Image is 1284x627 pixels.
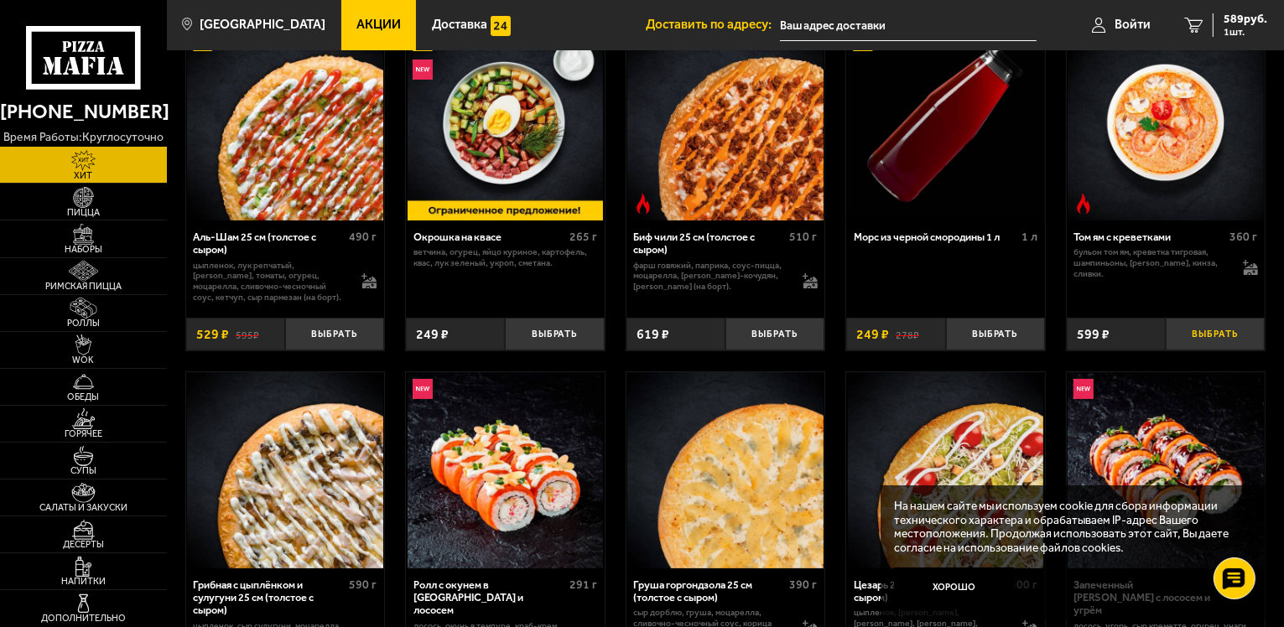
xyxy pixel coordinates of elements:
[946,318,1045,350] button: Выбрать
[569,230,597,244] span: 265 г
[413,379,433,399] img: Новинка
[894,499,1242,554] p: На нашем сайте мы используем cookie для сбора информации технического характера и обрабатываем IP...
[1115,18,1151,31] span: Войти
[633,194,653,214] img: Острое блюдо
[187,24,383,220] img: Аль-Шам 25 см (толстое с сыром)
[413,247,597,269] p: ветчина, огурец, яйцо куриное, картофель, квас, лук зеленый, укроп, сметана.
[186,372,385,568] a: Грибная с цыплёнком и сулугуни 25 см (толстое с сыром)
[1224,13,1267,25] span: 589 руб.
[846,24,1045,220] a: АкционныйМорс из черной смородины 1 л
[356,18,401,31] span: Акции
[349,230,377,244] span: 490 г
[1073,379,1094,399] img: Новинка
[626,372,825,568] a: Груша горгондзола 25 см (толстое с сыром)
[1077,328,1110,341] span: 599 ₽
[790,578,818,592] span: 390 г
[637,328,669,341] span: 619 ₽
[646,18,780,31] span: Доставить по адресу:
[432,18,487,31] span: Доставка
[1068,372,1264,568] img: Запеченный ролл Гурмэ с лососем и угрём
[725,318,824,350] button: Выбрать
[186,24,385,220] a: АкционныйАль-Шам 25 см (толстое с сыром)
[193,578,345,617] div: Грибная с цыплёнком и сулугуни 25 см (толстое с сыром)
[413,60,433,80] img: Новинка
[1068,24,1264,220] img: Том ям с креветками
[848,372,1044,568] img: Цезарь 25 см (толстое с сыром)
[1230,230,1258,244] span: 360 г
[187,372,383,568] img: Грибная с цыплёнком и сулугуни 25 см (толстое с сыром)
[1021,230,1037,244] span: 1 л
[408,372,604,568] img: Ролл с окунем в темпуре и лососем
[848,24,1044,220] img: Морс из черной смородины 1 л
[854,231,1017,243] div: Морс из черной смородины 1 л
[349,578,377,592] span: 590 г
[896,328,919,341] s: 278 ₽
[193,261,348,303] p: цыпленок, лук репчатый, [PERSON_NAME], томаты, огурец, моцарелла, сливочно-чесночный соус, кетчуп...
[627,372,824,568] img: Груша горгондзола 25 см (толстое с сыром)
[780,10,1037,41] input: Ваш адрес доставки
[856,328,889,341] span: 249 ₽
[790,230,818,244] span: 510 г
[1073,231,1225,243] div: Том ям с креветками
[491,16,511,36] img: 15daf4d41897b9f0e9f617042186c801.svg
[406,372,605,568] a: НовинкаРолл с окунем в темпуре и лососем
[854,578,1006,604] div: Цезарь 25 см (толстое с сыром)
[413,231,565,243] div: Окрошка на квасе
[1166,318,1265,350] button: Выбрать
[200,18,325,31] span: [GEOGRAPHIC_DATA]
[894,567,1015,608] button: Хорошо
[285,318,384,350] button: Выбрать
[1067,24,1266,220] a: Острое блюдоТом ям с креветками
[846,372,1045,568] a: Цезарь 25 см (толстое с сыром)
[193,231,345,256] div: Аль-Шам 25 см (толстое с сыром)
[196,328,229,341] span: 529 ₽
[236,328,259,341] s: 595 ₽
[1073,247,1229,279] p: бульон том ям, креветка тигровая, шампиньоны, [PERSON_NAME], кинза, сливки.
[1073,194,1094,214] img: Острое блюдо
[413,578,565,617] div: Ролл с окунем в [GEOGRAPHIC_DATA] и лососем
[633,231,785,256] div: Биф чили 25 см (толстое с сыром)
[626,24,825,220] a: Острое блюдоБиф чили 25 см (толстое с сыром)
[406,24,605,220] a: АкционныйНовинкаОкрошка на квасе
[505,318,604,350] button: Выбрать
[1224,27,1267,37] span: 1 шт.
[569,578,597,592] span: 291 г
[416,328,449,341] span: 249 ₽
[408,24,604,220] img: Окрошка на квасе
[633,578,785,604] div: Груша горгондзола 25 см (толстое с сыром)
[627,24,824,220] img: Биф чили 25 см (толстое с сыром)
[633,261,788,293] p: фарш говяжий, паприка, соус-пицца, моцарелла, [PERSON_NAME]-кочудян, [PERSON_NAME] (на борт).
[1067,372,1266,568] a: НовинкаЗапеченный ролл Гурмэ с лососем и угрём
